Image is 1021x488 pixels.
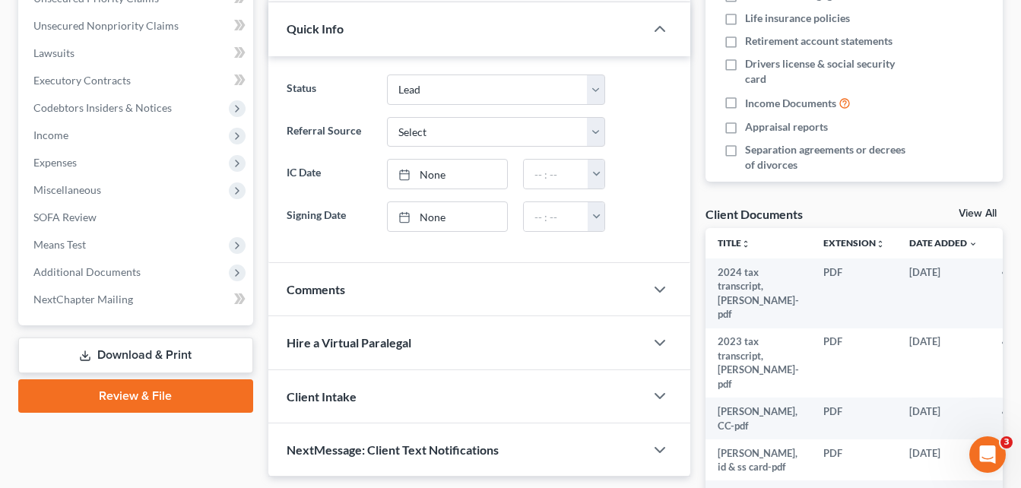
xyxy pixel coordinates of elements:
a: Review & File [18,379,253,413]
a: NextChapter Mailing [21,286,253,313]
span: Unsecured Nonpriority Claims [33,19,179,32]
td: [DATE] [897,398,990,439]
span: Comments [287,282,345,296]
td: 2023 tax transcript, [PERSON_NAME]-pdf [706,328,811,398]
a: SOFA Review [21,204,253,231]
a: Date Added expand_more [909,237,978,249]
td: [DATE] [897,328,990,398]
td: PDF [811,258,897,328]
input: -- : -- [524,160,588,189]
i: unfold_more [741,239,750,249]
span: Separation agreements or decrees of divorces [745,142,915,173]
a: None [388,202,507,231]
a: Unsecured Nonpriority Claims [21,12,253,40]
label: Referral Source [279,117,379,147]
label: Signing Date [279,201,379,232]
td: PDF [811,439,897,481]
iframe: Intercom live chat [969,436,1006,473]
td: [DATE] [897,258,990,328]
a: Executory Contracts [21,67,253,94]
span: NextMessage: Client Text Notifications [287,442,499,457]
span: Hire a Virtual Paralegal [287,335,411,350]
span: Drivers license & social security card [745,56,915,87]
span: SOFA Review [33,211,97,223]
a: Extensionunfold_more [823,237,885,249]
span: Miscellaneous [33,183,101,196]
td: [PERSON_NAME], CC-pdf [706,398,811,439]
span: Appraisal reports [745,119,828,135]
span: Additional Documents [33,265,141,278]
span: 3 [1000,436,1013,448]
a: Download & Print [18,337,253,373]
i: unfold_more [876,239,885,249]
span: Means Test [33,238,86,251]
span: Lawsuits [33,46,75,59]
label: IC Date [279,159,379,189]
td: PDF [811,328,897,398]
i: expand_more [969,239,978,249]
td: [PERSON_NAME], id & ss card-pdf [706,439,811,481]
td: PDF [811,398,897,439]
div: Client Documents [706,206,803,222]
a: None [388,160,507,189]
input: -- : -- [524,202,588,231]
label: Status [279,74,379,105]
span: Executory Contracts [33,74,131,87]
td: 2024 tax transcript, [PERSON_NAME]-pdf [706,258,811,328]
span: Client Intake [287,389,357,404]
span: Retirement account statements [745,33,893,49]
span: NextChapter Mailing [33,293,133,306]
a: Lawsuits [21,40,253,67]
span: Income Documents [745,96,836,111]
a: View All [959,208,997,219]
td: [DATE] [897,439,990,481]
span: Quick Info [287,21,344,36]
a: Titleunfold_more [718,237,750,249]
span: Expenses [33,156,77,169]
span: Codebtors Insiders & Notices [33,101,172,114]
span: Life insurance policies [745,11,850,26]
span: Income [33,128,68,141]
